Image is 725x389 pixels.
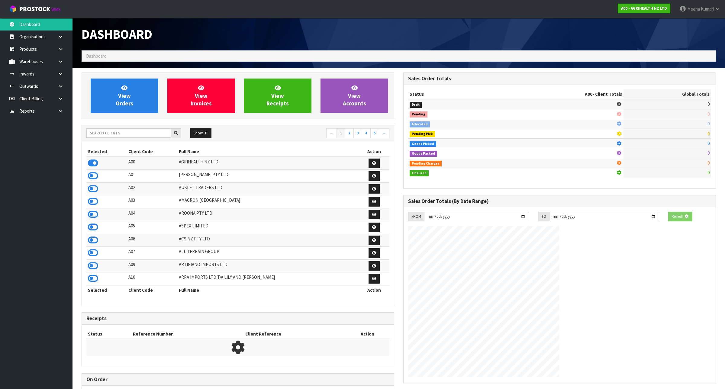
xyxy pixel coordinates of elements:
[51,7,61,12] small: WMS
[370,128,379,138] a: 5
[127,195,177,208] td: A03
[410,131,435,137] span: Pending Pick
[408,212,424,221] div: FROM
[242,128,389,139] nav: Page navigation
[410,121,430,127] span: Allocated
[177,195,359,208] td: AMACRON [GEOGRAPHIC_DATA]
[131,329,244,339] th: Reference Number
[408,198,711,204] h3: Sales Order Totals (By Date Range)
[190,128,211,138] button: Show: 10
[86,329,131,339] th: Status
[167,79,235,113] a: ViewInvoices
[127,157,177,170] td: A00
[127,170,177,183] td: A01
[359,285,389,295] th: Action
[707,131,710,137] span: 0
[127,182,177,195] td: A02
[127,147,177,156] th: Client Code
[127,272,177,285] td: A10
[244,79,312,113] a: ViewReceipts
[266,84,289,107] span: View Receipts
[687,6,700,12] span: Meena
[177,234,359,247] td: ACS NZ PTY LTD
[346,329,389,339] th: Action
[127,208,177,221] td: A04
[707,170,710,175] span: 0
[177,285,359,295] th: Full Name
[127,234,177,247] td: A06
[410,102,422,108] span: Draft
[508,89,623,99] th: - Client Totals
[86,53,107,59] span: Dashboard
[379,128,389,138] a: →
[177,247,359,260] td: ALL TERRAIN GROUP
[353,128,362,138] a: 3
[19,5,50,13] span: ProStock
[408,76,711,82] h3: Sales Order Totals
[177,182,359,195] td: AUKLET TRADERS LTD
[82,26,152,42] span: Dashboard
[707,150,710,156] span: 0
[321,79,388,113] a: ViewAccounts
[668,212,692,221] button: Refresh
[116,84,133,107] span: View Orders
[623,89,711,99] th: Global Totals
[127,259,177,272] td: A09
[86,128,171,138] input: Search clients
[410,151,437,157] span: Goods Packed
[701,6,714,12] span: Kumari
[410,170,429,176] span: Finalised
[244,329,346,339] th: Client Reference
[585,91,592,97] span: A00
[410,141,436,147] span: Goods Picked
[91,79,158,113] a: ViewOrders
[9,5,17,13] img: cube-alt.png
[191,84,212,107] span: View Invoices
[86,147,127,156] th: Selected
[707,140,710,146] span: 0
[337,128,345,138] a: 1
[707,160,710,166] span: 0
[343,84,366,107] span: View Accounts
[127,221,177,234] td: A05
[538,212,549,221] div: TO
[177,259,359,272] td: ARTIGIANO IMPORTS LTD
[177,208,359,221] td: AROONA PTY LTD
[707,101,710,107] span: 0
[707,121,710,127] span: 0
[359,147,389,156] th: Action
[621,6,667,11] strong: A00 - AGRIHEALTH NZ LTD
[362,128,371,138] a: 4
[127,247,177,260] td: A07
[326,128,337,138] a: ←
[86,285,127,295] th: Selected
[177,272,359,285] td: ARRA IMPORTS LTD T/A LILY AND [PERSON_NAME]
[86,377,389,382] h3: On Order
[177,221,359,234] td: ASPEX LIMITED
[86,316,389,321] h3: Receipts
[618,4,670,13] a: A00 - AGRIHEALTH NZ LTD
[408,89,508,99] th: Status
[177,147,359,156] th: Full Name
[177,157,359,170] td: AGRIHEALTH NZ LTD
[177,170,359,183] td: [PERSON_NAME] PTY LTD
[127,285,177,295] th: Client Code
[345,128,354,138] a: 2
[410,111,427,117] span: Pending
[707,111,710,117] span: 0
[410,161,442,167] span: Pending Charges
